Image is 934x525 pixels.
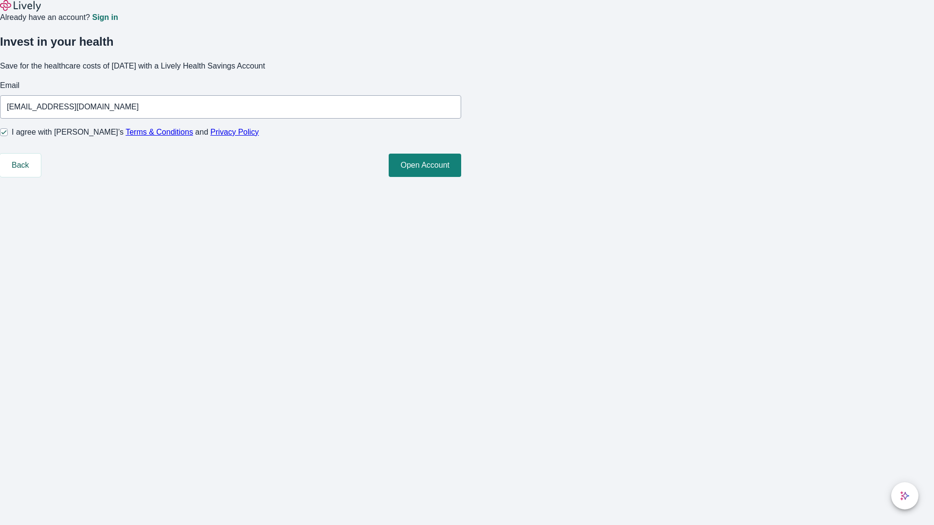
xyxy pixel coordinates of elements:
button: chat [891,482,918,509]
a: Privacy Policy [211,128,259,136]
span: I agree with [PERSON_NAME]’s and [12,126,259,138]
a: Sign in [92,14,118,21]
svg: Lively AI Assistant [900,491,910,501]
a: Terms & Conditions [126,128,193,136]
button: Open Account [389,154,461,177]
